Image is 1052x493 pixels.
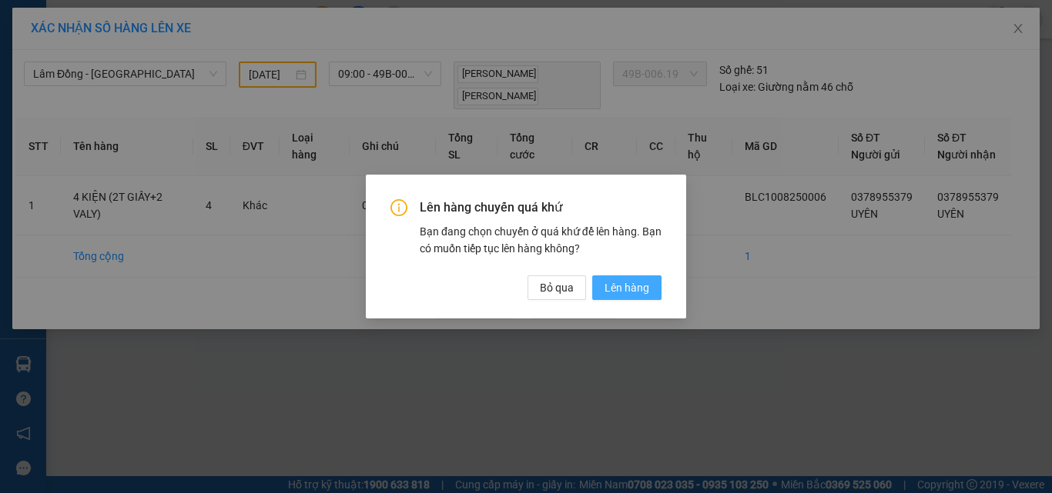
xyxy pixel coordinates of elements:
div: Bạn đang chọn chuyến ở quá khứ để lên hàng. Bạn có muốn tiếp tục lên hàng không? [420,223,662,257]
button: Bỏ qua [528,275,586,300]
span: Bỏ qua [540,279,574,296]
button: Lên hàng [592,275,662,300]
span: Lên hàng chuyến quá khứ [420,199,662,216]
span: Lên hàng [605,279,649,296]
span: info-circle [390,199,407,216]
